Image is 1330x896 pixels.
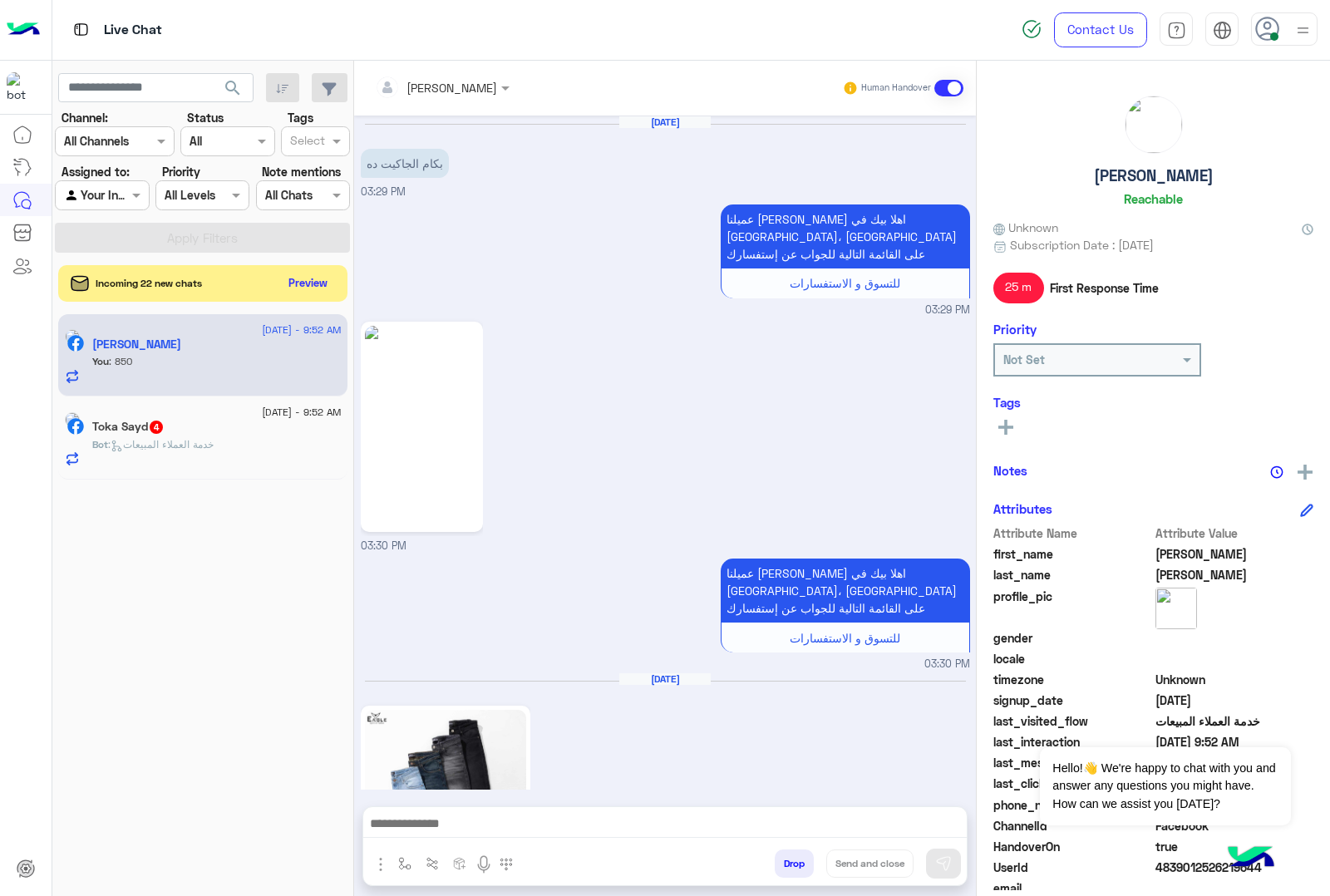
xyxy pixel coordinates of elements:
[1270,465,1283,479] img: notes
[775,849,814,878] button: Drop
[288,109,313,126] label: Tags
[1022,19,1042,39] img: spinner
[1010,236,1154,254] span: Subscription Date : [DATE]
[474,854,494,874] img: send voice note
[1222,830,1280,888] img: hulul-logo.png
[361,539,406,552] span: 03:30 PM
[419,849,446,877] button: Trigger scenario
[1155,650,1314,667] span: null
[453,857,466,870] img: create order
[92,438,108,450] span: Bot
[1155,692,1314,709] span: 2024-12-28T13:29:56.921Z
[1155,566,1314,583] span: بن عبدالله
[935,855,952,872] img: send message
[993,671,1152,688] span: timezone
[262,322,341,337] span: [DATE] - 9:52 AM
[1213,21,1232,40] img: tab
[262,163,341,180] label: Note mentions
[790,276,900,290] span: للتسوق و الاستفسارات
[1054,12,1147,47] a: Contact Us
[371,854,391,874] img: send attachment
[7,72,37,102] img: 713415422032625
[993,524,1152,542] span: Attribute Name
[993,838,1152,855] span: HandoverOn
[1155,671,1314,688] span: Unknown
[446,849,474,877] button: create order
[993,501,1052,516] h6: Attributes
[1124,191,1183,206] h6: Reachable
[1293,20,1313,41] img: profile
[993,754,1152,771] span: last_message
[398,857,411,870] img: select flow
[993,712,1152,730] span: last_visited_flow
[361,149,449,178] p: 28/12/2024, 3:29 PM
[361,185,406,198] span: 03:29 PM
[993,322,1037,337] h6: Priority
[7,12,40,47] img: Logo
[426,857,439,870] img: Trigger scenario
[993,692,1152,709] span: signup_date
[288,131,325,153] div: Select
[993,650,1152,667] span: locale
[1155,859,1314,876] span: 4839012526219644
[500,858,513,871] img: make a call
[993,395,1313,410] h6: Tags
[924,657,970,672] span: 03:30 PM
[925,303,970,318] span: 03:29 PM
[993,796,1152,814] span: phone_number
[1050,279,1159,297] span: First Response Time
[826,849,914,878] button: Send and close
[721,204,970,268] p: 28/12/2024, 3:29 PM
[67,335,84,352] img: Facebook
[1094,166,1214,185] h5: [PERSON_NAME]
[282,271,335,295] button: Preview
[619,116,711,128] h6: [DATE]
[861,81,931,95] small: Human Handover
[993,629,1152,647] span: gender
[108,438,214,450] span: : خدمة العملاء المبيعات
[993,733,1152,751] span: last_interaction
[1155,838,1314,855] span: true
[104,19,162,42] p: Live Chat
[721,559,970,623] p: 28/12/2024, 3:30 PM
[993,545,1152,563] span: first_name
[993,219,1058,236] span: Unknown
[213,73,254,109] button: search
[55,223,350,253] button: Apply Filters
[262,405,341,420] span: [DATE] - 9:52 AM
[1155,817,1314,834] span: 0
[1155,524,1314,542] span: Attribute Value
[92,337,181,352] h5: محمد بن عبدالله
[993,859,1152,876] span: UserId
[1298,465,1313,480] img: add
[71,19,91,40] img: tab
[392,849,419,877] button: select flow
[993,273,1044,303] span: 25 m
[1160,12,1193,47] a: tab
[92,420,165,434] h5: Toka Sayd
[62,163,130,180] label: Assigned to:
[993,588,1152,626] span: profile_pic
[223,78,243,98] span: search
[109,355,132,367] span: 850
[65,412,80,427] img: picture
[92,355,109,367] span: You
[96,276,202,291] span: Incoming 22 new chats
[162,163,200,180] label: Priority
[993,775,1152,792] span: last_clicked_button
[1040,747,1290,825] span: Hello!👋 We're happy to chat with you and answer any questions you might have. How can we assist y...
[150,421,163,434] span: 4
[1155,545,1314,563] span: محمد
[1155,588,1197,629] img: picture
[619,673,711,685] h6: [DATE]
[993,817,1152,834] span: ChannelId
[1167,21,1186,40] img: tab
[65,329,80,344] img: picture
[365,326,479,528] img: 466893978_1583739625578338_2084908523945734589_n.jpg
[993,463,1027,478] h6: Notes
[1126,96,1182,153] img: picture
[790,631,900,645] span: للتسوق و الاستفسارات
[67,418,84,435] img: Facebook
[993,566,1152,583] span: last_name
[62,109,108,126] label: Channel:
